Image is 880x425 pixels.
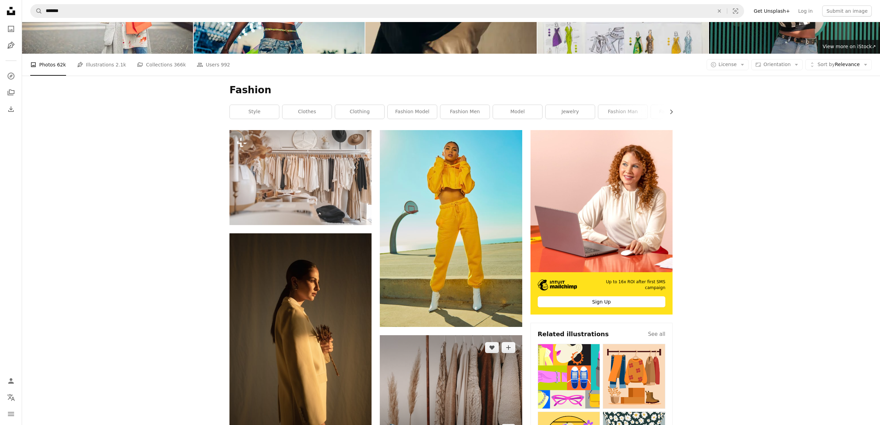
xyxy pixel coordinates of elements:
[4,374,18,388] a: Log in / Sign up
[197,54,230,76] a: Users 992
[229,84,673,96] h1: Fashion
[707,59,749,70] button: License
[751,59,803,70] button: Orientation
[4,39,18,52] a: Illustrations
[335,105,384,119] a: clothing
[822,6,872,17] button: Submit an image
[794,6,817,17] a: Log in
[229,130,372,225] img: a rack of clothes and hats in a room
[4,391,18,404] button: Language
[805,59,872,70] button: Sort byRelevance
[587,279,665,291] span: Up to 16x ROI after first SMS campaign
[380,225,522,232] a: woman in yellow tracksuit standing on basketball court side
[137,54,186,76] a: Collections 366k
[4,22,18,36] a: Photos
[538,279,577,290] img: file-1690386555781-336d1949dad1image
[817,62,835,67] span: Sort by
[538,296,665,307] div: Sign Up
[440,105,490,119] a: fashion men
[530,130,673,314] a: Up to 16x ROI after first SMS campaignSign Up
[719,62,737,67] span: License
[380,385,522,392] a: hanged top on brown and white clothes horse
[538,344,600,409] img: premium_vector-1705526270279-0a529cfb31ab
[823,44,876,49] span: View more on iStock ↗
[77,54,126,76] a: Illustrations 2.1k
[229,174,372,181] a: a rack of clothes and hats in a room
[380,130,522,327] img: woman in yellow tracksuit standing on basketball court side
[750,6,794,17] a: Get Unsplash+
[229,337,372,343] a: woman holding dried flower
[538,330,609,338] h4: Related illustrations
[174,61,186,68] span: 366k
[598,105,647,119] a: fashion man
[727,4,744,18] button: Visual search
[485,342,499,353] button: Like
[116,61,126,68] span: 2.1k
[502,342,515,353] button: Add to Collection
[4,407,18,421] button: Menu
[530,130,673,272] img: file-1722962837469-d5d3a3dee0c7image
[763,62,791,67] span: Orientation
[546,105,595,119] a: jewelry
[4,86,18,99] a: Collections
[30,4,744,18] form: Find visuals sitewide
[603,344,665,409] img: premium_vector-1724163333366-dc150b75f069
[221,61,230,68] span: 992
[493,105,542,119] a: model
[4,102,18,116] a: Download History
[651,105,700,119] a: fashion show
[4,4,18,19] a: Home — Unsplash
[818,40,880,54] a: View more on iStock↗
[817,61,860,68] span: Relevance
[648,330,665,338] a: See all
[31,4,42,18] button: Search Unsplash
[665,105,673,119] button: scroll list to the right
[712,4,727,18] button: Clear
[388,105,437,119] a: fashion model
[230,105,279,119] a: style
[282,105,332,119] a: clothes
[4,69,18,83] a: Explore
